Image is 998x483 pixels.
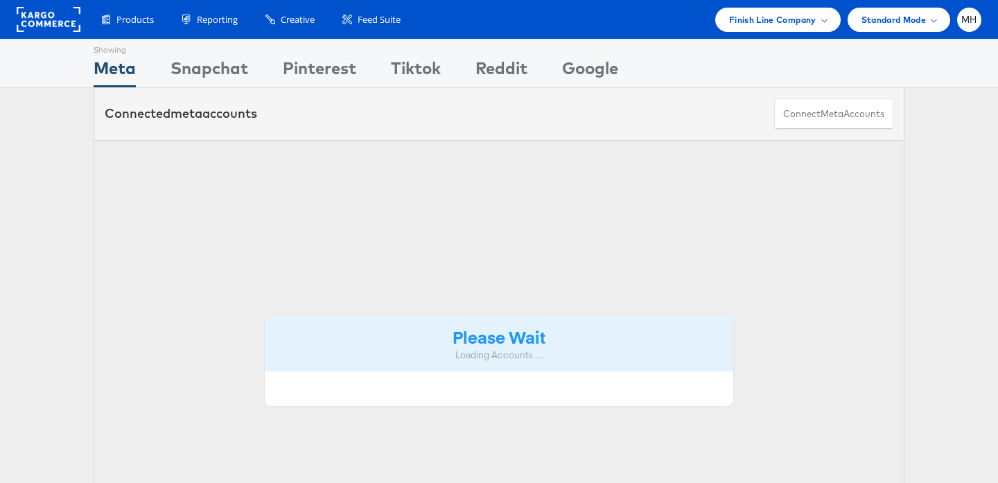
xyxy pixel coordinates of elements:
[861,12,926,27] span: Standard Mode
[358,13,401,26] span: Feed Suite
[475,56,527,87] div: Reddit
[116,13,154,26] span: Products
[275,349,723,362] div: Loading Accounts ....
[391,56,441,87] div: Tiktok
[94,39,136,56] div: Showing
[281,13,315,26] span: Creative
[774,98,893,130] button: ConnectmetaAccounts
[170,105,202,121] span: meta
[821,107,843,121] span: meta
[170,56,248,87] div: Snapchat
[453,325,545,348] strong: Please Wait
[961,15,977,24] span: MH
[729,12,816,27] span: Finish Line Company
[105,105,257,123] div: Connected accounts
[94,56,136,87] div: Meta
[283,56,356,87] div: Pinterest
[562,56,618,87] div: Google
[197,13,238,26] span: Reporting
